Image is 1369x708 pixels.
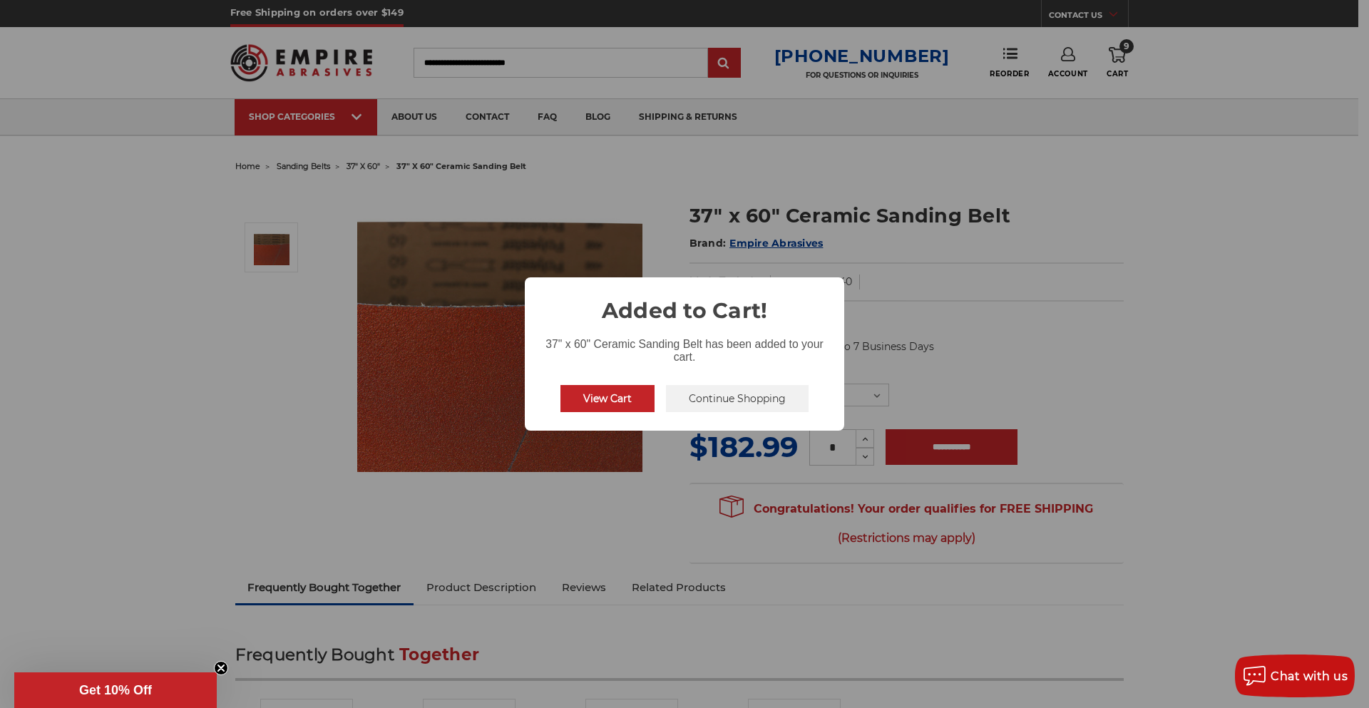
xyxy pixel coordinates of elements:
span: Get 10% Off [79,683,152,697]
button: View Cart [560,385,655,412]
button: Continue Shopping [666,385,809,412]
div: 37" x 60" Ceramic Sanding Belt has been added to your cart. [525,327,844,366]
span: Chat with us [1271,669,1348,683]
h2: Added to Cart! [525,277,844,327]
button: Chat with us [1235,655,1355,697]
button: Close teaser [214,661,228,675]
